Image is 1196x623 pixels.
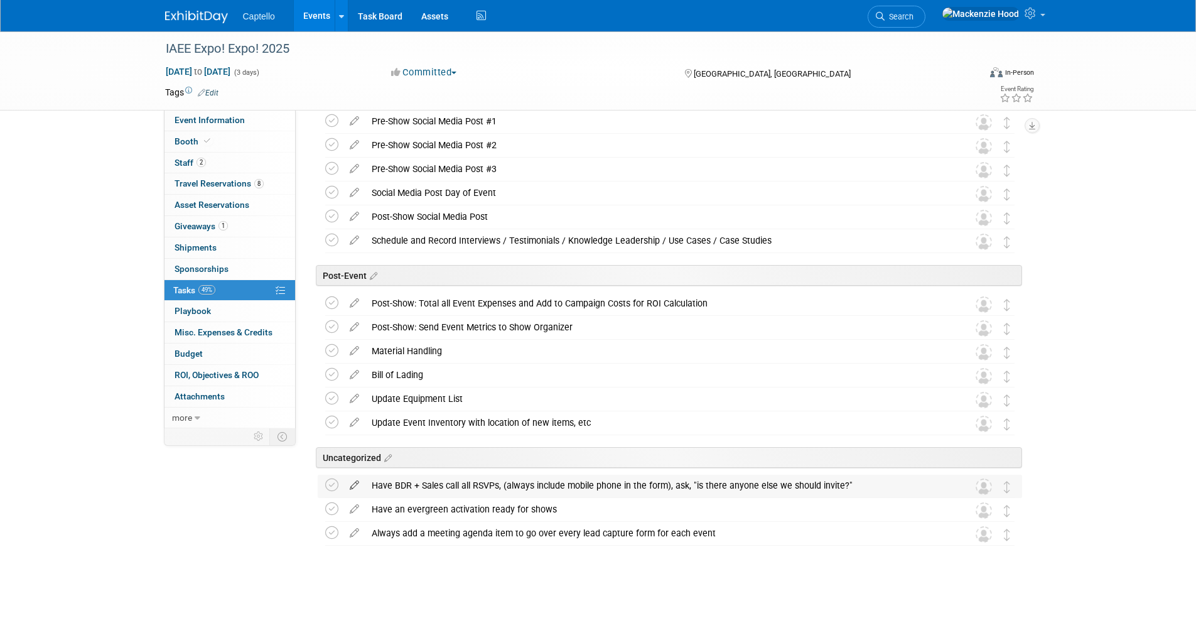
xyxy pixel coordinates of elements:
i: Move task [1004,347,1010,359]
span: Captello [243,11,275,21]
a: edit [343,417,365,428]
a: edit [343,187,365,198]
a: Tasks49% [164,280,295,301]
a: Asset Reservations [164,195,295,215]
span: Budget [175,349,203,359]
span: to [192,67,204,77]
a: edit [343,211,365,222]
i: Move task [1004,529,1010,541]
img: Unassigned [976,502,992,519]
a: ROI, Objectives & ROO [164,365,295,386]
span: Attachments [175,391,225,401]
img: Unassigned [976,344,992,360]
span: more [172,413,192,423]
a: more [164,408,295,428]
a: edit [343,393,365,404]
i: Move task [1004,371,1010,382]
span: Search [885,12,913,21]
i: Move task [1004,236,1010,248]
a: Sponsorships [164,259,295,279]
a: edit [343,504,365,515]
div: In-Person [1005,68,1034,77]
div: Material Handling [365,340,951,362]
a: edit [343,480,365,491]
span: (3 days) [233,68,259,77]
div: Pre-Show Social Media Post #3 [365,158,951,180]
i: Move task [1004,299,1010,311]
a: edit [343,528,365,539]
span: 2 [197,158,206,167]
td: Personalize Event Tab Strip [248,428,270,445]
div: Always add a meeting agenda item to go over every lead capture form for each event [365,523,951,544]
a: Shipments [164,237,295,258]
div: Post-Show: Total all Event Expenses and Add to Campaign Costs for ROI Calculation [365,293,951,314]
td: Tags [165,86,218,99]
button: Committed [387,66,461,79]
span: Playbook [175,306,211,316]
span: Shipments [175,242,217,252]
div: IAEE Expo! Expo! 2025 [161,38,961,60]
a: edit [343,322,365,333]
div: Social Media Post Day of Event [365,182,951,203]
span: Tasks [173,285,215,295]
a: Search [868,6,925,28]
a: Misc. Expenses & Credits [164,322,295,343]
a: edit [343,369,365,381]
i: Move task [1004,505,1010,517]
div: Pre-Show Social Media Post #1 [365,111,951,132]
a: Edit [198,89,218,97]
img: Unassigned [976,114,992,131]
div: Bill of Lading [365,364,951,386]
a: Booth [164,131,295,152]
span: [DATE] [DATE] [165,66,231,77]
a: Edit sections [381,451,392,463]
img: Mackenzie Hood [942,7,1020,21]
i: Move task [1004,418,1010,430]
span: Giveaways [175,221,228,231]
a: Travel Reservations8 [164,173,295,194]
a: edit [343,163,365,175]
div: Event Format [905,65,1035,84]
i: Move task [1004,141,1010,153]
div: Post-Show: Send Event Metrics to Show Organizer [365,317,951,338]
span: Misc. Expenses & Credits [175,327,272,337]
div: Event Rating [999,86,1033,92]
img: Unassigned [976,210,992,226]
span: Asset Reservations [175,200,249,210]
i: Move task [1004,212,1010,224]
span: Event Information [175,115,245,125]
i: Move task [1004,394,1010,406]
span: Travel Reservations [175,178,264,188]
i: Move task [1004,481,1010,493]
a: edit [343,139,365,151]
div: Post-Event [316,265,1022,286]
div: Uncategorized [316,447,1022,468]
img: Unassigned [976,320,992,337]
span: [GEOGRAPHIC_DATA], [GEOGRAPHIC_DATA] [694,69,851,79]
div: Pre-Show Social Media Post #2 [365,134,951,156]
div: Have BDR + Sales call all RSVPs, (always include mobile phone in the form), ask, "is there anyone... [365,475,951,496]
i: Move task [1004,165,1010,176]
img: Format-Inperson.png [990,67,1003,77]
a: Budget [164,344,295,364]
div: Post-Show Social Media Post [365,206,951,227]
i: Booth reservation complete [204,138,210,144]
a: edit [343,345,365,357]
a: edit [343,235,365,246]
div: Schedule and Record Interviews / Testimonials / Knowledge Leadership / Use Cases / Case Studies [365,230,951,251]
span: ROI, Objectives & ROO [175,370,259,380]
a: Staff2 [164,153,295,173]
i: Move task [1004,188,1010,200]
a: edit [343,298,365,309]
a: Attachments [164,386,295,407]
span: Sponsorships [175,264,229,274]
img: Unassigned [976,416,992,432]
a: edit [343,116,365,127]
img: Unassigned [976,138,992,154]
img: Unassigned [976,392,992,408]
img: Unassigned [976,234,992,250]
div: Update Event Inventory with location of new items, etc [365,412,951,433]
img: ExhibitDay [165,11,228,23]
img: Unassigned [976,296,992,313]
a: Event Information [164,110,295,131]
